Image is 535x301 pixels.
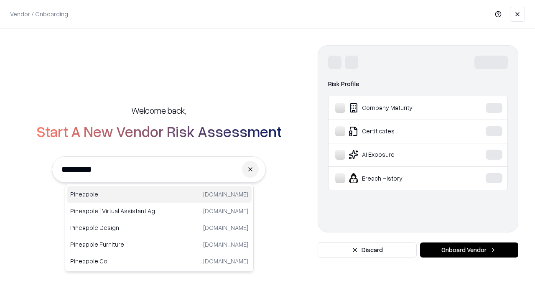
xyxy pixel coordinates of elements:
[70,190,159,199] p: Pineapple
[328,79,508,89] div: Risk Profile
[203,223,248,232] p: [DOMAIN_NAME]
[70,240,159,249] p: Pineapple Furniture
[335,150,460,160] div: AI Exposure
[335,103,460,113] div: Company Maturity
[335,173,460,183] div: Breach History
[203,240,248,249] p: [DOMAIN_NAME]
[10,10,68,18] p: Vendor / Onboarding
[203,190,248,199] p: [DOMAIN_NAME]
[420,242,518,258] button: Onboard Vendor
[318,242,417,258] button: Discard
[203,257,248,265] p: [DOMAIN_NAME]
[36,123,282,140] h2: Start A New Vendor Risk Assessment
[203,207,248,215] p: [DOMAIN_NAME]
[70,207,159,215] p: Pineapple | Virtual Assistant Agency
[335,126,460,136] div: Certificates
[65,184,254,272] div: Suggestions
[131,105,186,116] h5: Welcome back,
[70,223,159,232] p: Pineapple Design
[70,257,159,265] p: Pineapple Co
